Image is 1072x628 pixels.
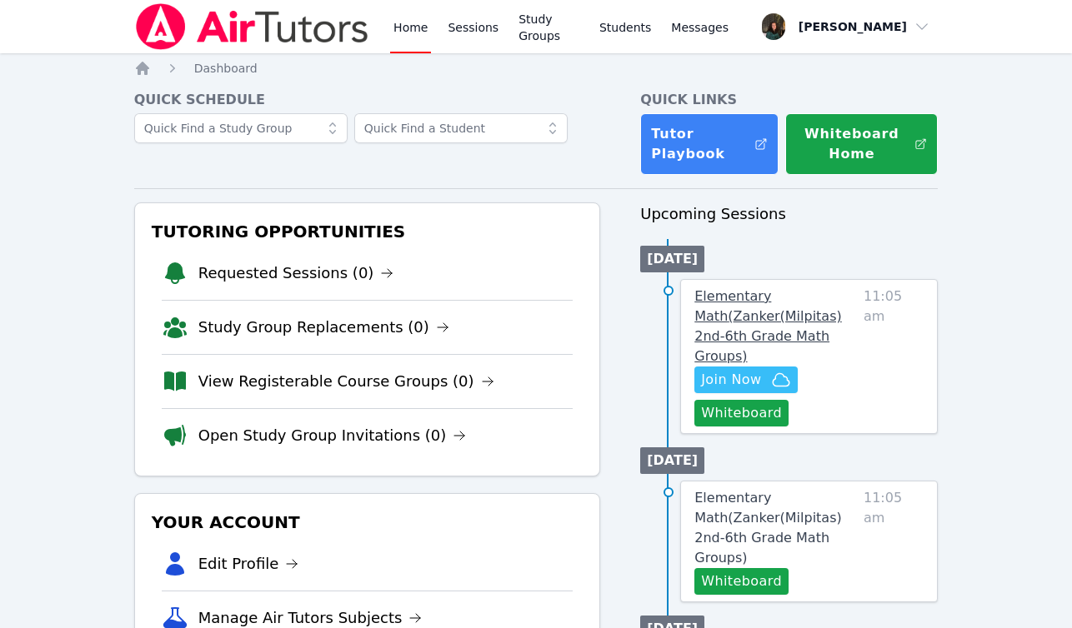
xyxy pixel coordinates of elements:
span: 11:05 am [864,488,924,595]
a: Elementary Math(Zanker(Milpitas) 2nd-6th Grade Math Groups) [694,287,857,366]
img: Air Tutors [134,3,370,50]
span: Messages [671,19,729,36]
h3: Your Account [148,507,587,537]
button: Join Now [694,366,798,393]
a: Elementary Math(Zanker(Milpitas) 2nd-6th Grade Math Groups) [694,488,857,568]
input: Quick Find a Study Group [134,113,348,143]
a: Requested Sessions (0) [198,262,394,285]
button: Whiteboard [694,400,789,426]
a: Edit Profile [198,552,299,576]
button: Whiteboard [694,568,789,595]
span: Elementary Math ( Zanker(Milpitas) 2nd-6th Grade Math Groups ) [694,490,842,566]
span: Dashboard [194,62,258,75]
h3: Tutoring Opportunities [148,217,587,247]
a: Tutor Playbook [640,113,778,175]
a: Study Group Replacements (0) [198,316,449,339]
li: [DATE] [640,447,704,474]
a: Dashboard [194,60,258,77]
span: Elementary Math ( Zanker(Milpitas) 2nd-6th Grade Math Groups ) [694,288,842,364]
h4: Quick Links [640,90,938,110]
li: [DATE] [640,246,704,272]
span: Join Now [701,370,761,390]
button: Whiteboard Home [785,113,939,175]
nav: Breadcrumb [134,60,939,77]
h3: Upcoming Sessions [640,202,938,226]
a: Open Study Group Invitations (0) [198,424,467,447]
a: View Registerable Course Groups (0) [198,370,494,393]
span: 11:05 am [864,287,924,426]
input: Quick Find a Student [354,113,568,143]
h4: Quick Schedule [134,90,601,110]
